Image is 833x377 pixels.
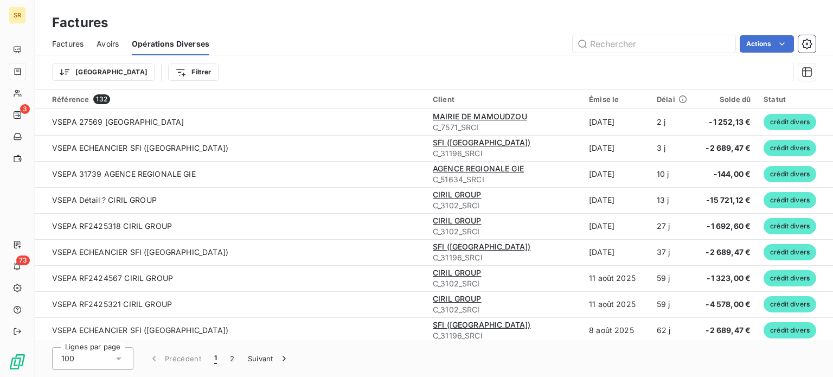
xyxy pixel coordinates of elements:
td: [DATE] [582,135,650,161]
span: crédit divers [764,322,816,338]
td: VSEPA 31739 AGENCE REGIONALE GIE [35,161,426,187]
span: C_31196_SRCI [433,252,576,263]
span: 132 [93,94,110,104]
span: crédit divers [764,140,816,156]
img: Logo LeanPay [9,353,26,370]
div: Statut [764,95,820,104]
span: CIRIL GROUP [433,190,482,199]
td: 11 août 2025 [582,265,650,291]
td: VSEPA ECHEANCIER SFI ([GEOGRAPHIC_DATA]) [35,317,426,343]
span: 73 [16,255,30,265]
span: SFI ([GEOGRAPHIC_DATA]) [433,242,530,251]
td: [DATE] [582,213,650,239]
td: 11 août 2025 [582,291,650,317]
span: C_3102_SRCI [433,200,576,211]
div: SR [9,7,26,24]
span: crédit divers [764,244,816,260]
td: [DATE] [582,161,650,187]
span: CIRIL GROUP [433,268,482,277]
td: VSEPA 27569 [GEOGRAPHIC_DATA] [35,109,426,135]
span: AGENCE REGIONALE GIE [433,164,524,173]
div: Référence [52,94,420,104]
td: -2 689,47 € [696,317,757,343]
td: 37 j [650,239,696,265]
td: 8 août 2025 [582,317,650,343]
input: Rechercher [573,35,735,53]
div: Émise le [589,95,644,104]
span: 3 [20,104,30,114]
td: 3 j [650,135,696,161]
td: 10 j [650,161,696,187]
span: MAIRIE DE MAMOUDZOU [433,112,527,121]
span: SFI ([GEOGRAPHIC_DATA]) [433,138,530,147]
td: [DATE] [582,109,650,135]
td: [DATE] [582,239,650,265]
td: 62 j [650,317,696,343]
button: [GEOGRAPHIC_DATA] [52,63,155,81]
span: CIRIL GROUP [433,216,482,225]
span: Opérations Diverses [132,39,209,49]
td: VSEPA Détail ? CIRIL GROUP [35,187,426,213]
td: VSEPA RF2425321 CIRIL GROUP [35,291,426,317]
td: -1 692,60 € [696,213,757,239]
button: Précédent [142,347,208,370]
div: Client [433,95,576,104]
td: -144,00 € [696,161,757,187]
td: 27 j [650,213,696,239]
span: C_3102_SRCI [433,304,576,315]
td: VSEPA RF2425318 CIRIL GROUP [35,213,426,239]
span: crédit divers [764,296,816,312]
td: [DATE] [582,187,650,213]
span: C_3102_SRCI [433,278,576,289]
span: Avoirs [97,39,119,49]
td: 59 j [650,265,696,291]
span: 100 [61,353,74,364]
td: VSEPA RF2424567 CIRIL GROUP [35,265,426,291]
h3: Factures [52,13,108,33]
span: C_31196_SRCI [433,148,576,159]
button: Filtrer [168,63,218,81]
td: -15 721,12 € [696,187,757,213]
td: -1 323,00 € [696,265,757,291]
span: CIRIL GROUP [433,294,482,303]
td: VSEPA ECHEANCIER SFI ([GEOGRAPHIC_DATA]) [35,135,426,161]
span: crédit divers [764,166,816,182]
td: -4 578,00 € [696,291,757,317]
button: 1 [208,347,223,370]
div: Solde dû [702,95,751,104]
span: crédit divers [764,218,816,234]
button: Actions [740,35,794,53]
button: 2 [223,347,241,370]
span: C_7571_SRCI [433,122,576,133]
span: C_31196_SRCI [433,330,576,341]
span: crédit divers [764,192,816,208]
button: Suivant [241,347,296,370]
span: C_3102_SRCI [433,226,576,237]
iframe: Intercom live chat [796,340,822,366]
td: -1 252,13 € [696,109,757,135]
td: VSEPA ECHEANCIER SFI ([GEOGRAPHIC_DATA]) [35,239,426,265]
td: -2 689,47 € [696,135,757,161]
td: -2 689,47 € [696,239,757,265]
span: crédit divers [764,270,816,286]
td: 2 j [650,109,696,135]
td: 59 j [650,291,696,317]
span: 1 [214,353,217,364]
span: C_51634_SRCI [433,174,576,185]
span: crédit divers [764,114,816,130]
td: 13 j [650,187,696,213]
span: SFI ([GEOGRAPHIC_DATA]) [433,320,530,329]
span: Délai [657,95,675,104]
span: Factures [52,39,84,49]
